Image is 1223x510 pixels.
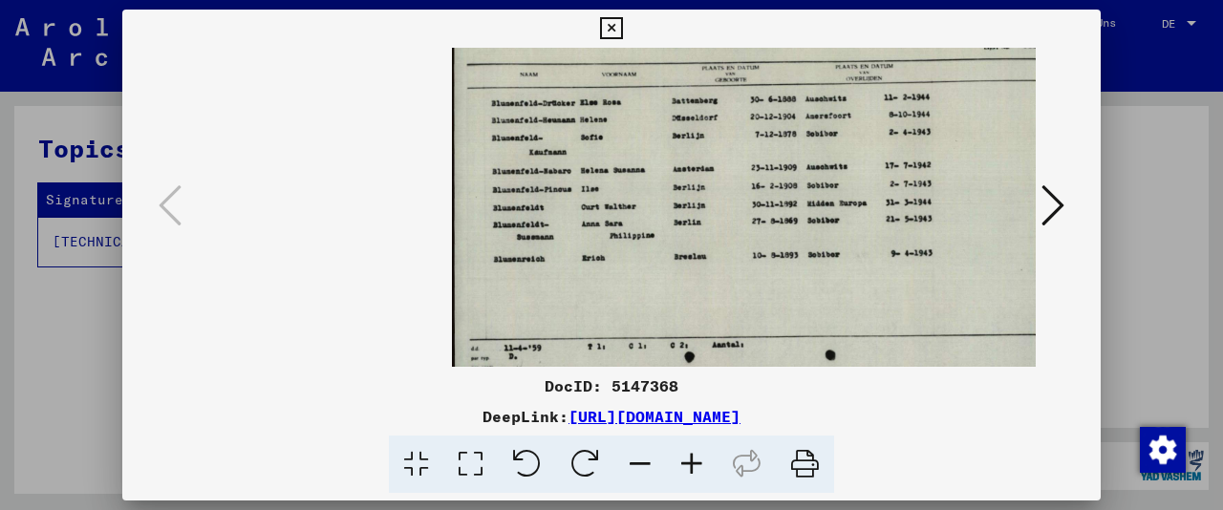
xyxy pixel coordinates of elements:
[1140,427,1186,473] img: Zustimmung ändern
[1139,426,1185,472] div: Zustimmung ändern
[569,407,740,426] a: [URL][DOMAIN_NAME]
[122,374,1101,397] div: DocID: 5147368
[122,405,1101,428] div: DeepLink:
